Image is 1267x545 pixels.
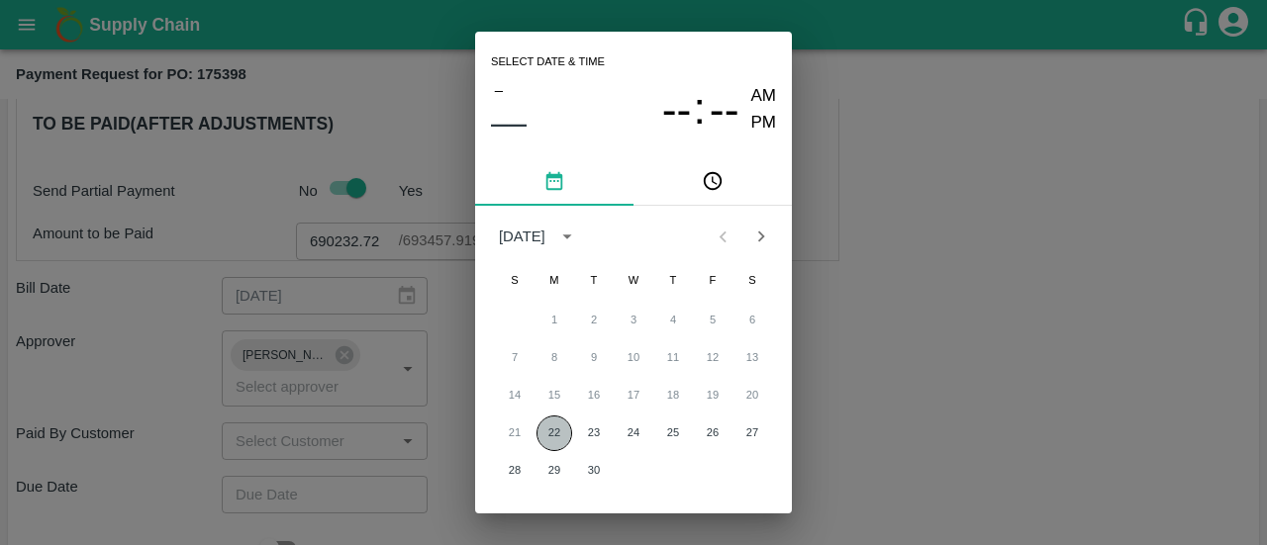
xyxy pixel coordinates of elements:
[495,77,503,103] span: –
[655,261,691,301] span: Thursday
[751,110,777,136] button: PM
[633,158,792,206] button: pick time
[576,261,612,301] span: Tuesday
[751,83,777,110] button: AM
[551,221,583,252] button: calendar view is open, switch to year view
[536,261,572,301] span: Monday
[662,83,692,136] button: --
[710,84,739,136] span: --
[536,415,572,451] button: 22
[695,415,731,451] button: 26
[710,83,739,136] button: --
[475,158,633,206] button: pick date
[576,415,612,451] button: 23
[655,415,691,451] button: 25
[734,415,770,451] button: 27
[497,261,533,301] span: Sunday
[616,261,651,301] span: Wednesday
[662,84,692,136] span: --
[693,83,705,136] span: :
[576,453,612,489] button: 30
[497,453,533,489] button: 28
[695,261,731,301] span: Friday
[491,103,527,142] button: ––
[742,218,780,255] button: Next month
[536,453,572,489] button: 29
[491,77,507,103] button: –
[734,261,770,301] span: Saturday
[499,226,545,247] div: [DATE]
[616,415,651,451] button: 24
[491,47,605,77] span: Select date & time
